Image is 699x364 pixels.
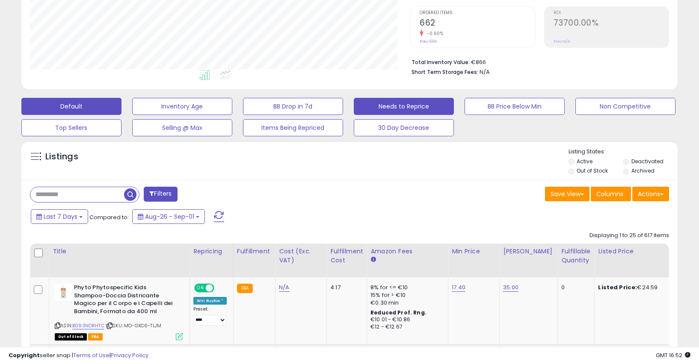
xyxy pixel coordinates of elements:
div: Title [53,247,186,256]
label: Deactivated [631,158,663,165]
a: Terms of Use [73,351,110,359]
button: Top Sellers [21,119,121,136]
span: Last 7 Days [44,212,77,221]
span: OFF [213,285,227,292]
div: Fulfillable Quantity [561,247,591,265]
div: 8% for <= €10 [370,284,441,291]
div: Fulfillment [237,247,272,256]
span: 2025-09-9 16:52 GMT [656,351,690,359]
li: €866 [412,56,663,67]
label: Active [577,158,592,165]
a: 17.40 [452,283,465,292]
button: Actions [632,187,669,201]
span: Ordered Items [420,11,535,15]
small: Prev: N/A [554,39,570,44]
button: Aug-26 - Sep-01 [132,209,205,224]
small: Prev: 666 [420,39,437,44]
div: Cost (Exc. VAT) [279,247,323,265]
div: Listed Price [598,247,672,256]
b: Total Inventory Value: [412,59,470,66]
div: €10.01 - €10.86 [370,316,441,323]
button: Selling @ Max [132,119,232,136]
span: Columns [596,190,623,198]
div: Repricing [193,247,230,256]
button: Filters [144,187,177,202]
div: seller snap | | [9,352,148,360]
div: Displaying 1 to 25 of 617 items [589,232,669,240]
button: 30 Day Decrease [354,119,454,136]
div: [PERSON_NAME] [503,247,554,256]
div: Win BuyBox * [193,297,227,305]
div: 4.17 [330,284,360,291]
div: Fulfillment Cost [330,247,363,265]
label: Out of Stock [577,167,608,174]
div: €12 - €12.67 [370,323,441,331]
span: ROI [554,11,669,15]
span: ON [195,285,206,292]
h2: 73700.00% [554,18,669,29]
button: BB Price Below Min [465,98,565,115]
small: -0.60% [424,30,443,37]
h5: Listings [45,151,78,163]
img: 31h16j24taS._SL40_.jpg [55,284,72,301]
button: Default [21,98,121,115]
strong: Copyright [9,351,40,359]
button: Columns [591,187,631,201]
a: B093NDRHTC [72,322,104,329]
label: Archived [631,167,655,174]
h2: 662 [420,18,535,29]
a: 35.00 [503,283,518,292]
span: Aug-26 - Sep-01 [145,212,194,221]
b: Listed Price: [598,283,637,291]
div: 0 [561,284,588,291]
span: All listings that are currently out of stock and unavailable for purchase on Amazon [55,333,87,341]
button: Non Competitive [575,98,675,115]
small: Amazon Fees. [370,256,376,264]
b: Phyto Phytospecific Kids Shampoo-Doccia Districante Magico per il Corpo e i Capelli dei Bambini, ... [74,284,178,317]
div: €0.30 min [370,299,441,307]
b: Reduced Prof. Rng. [370,309,427,316]
b: Short Term Storage Fees: [412,68,478,76]
span: Compared to: [89,213,129,221]
span: FBA [88,333,103,341]
div: 15% for > €10 [370,291,441,299]
span: N/A [480,68,490,76]
div: Min Price [452,247,496,256]
a: Privacy Policy [111,351,148,359]
button: Last 7 Days [31,209,88,224]
span: | SKU: MO-GXC6-TLJM [106,322,161,329]
div: Amazon Fees [370,247,444,256]
button: Needs to Reprice [354,98,454,115]
button: Save View [545,187,589,201]
div: Preset: [193,306,227,326]
div: €24.59 [598,284,669,291]
button: BB Drop in 7d [243,98,343,115]
a: N/A [279,283,289,292]
button: Items Being Repriced [243,119,343,136]
button: Inventory Age [132,98,232,115]
p: Listing States: [569,148,678,156]
small: FBA [237,284,253,293]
